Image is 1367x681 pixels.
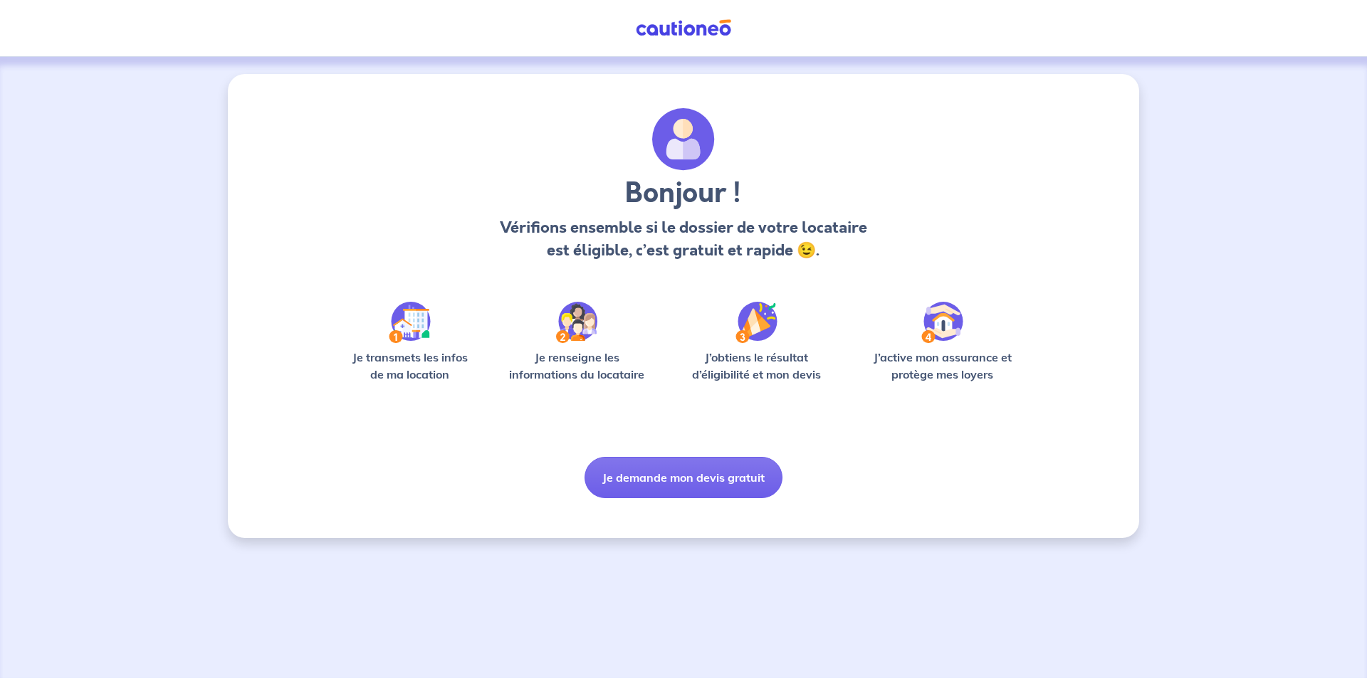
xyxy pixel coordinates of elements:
[676,349,837,383] p: J’obtiens le résultat d’éligibilité et mon devis
[859,349,1025,383] p: J’active mon assurance et protège mes loyers
[921,302,963,343] img: /static/bfff1cf634d835d9112899e6a3df1a5d/Step-4.svg
[496,176,871,211] h3: Bonjour !
[735,302,777,343] img: /static/f3e743aab9439237c3e2196e4328bba9/Step-3.svg
[496,216,871,262] p: Vérifions ensemble si le dossier de votre locataire est éligible, c’est gratuit et rapide 😉.
[501,349,654,383] p: Je renseigne les informations du locataire
[556,302,597,343] img: /static/c0a346edaed446bb123850d2d04ad552/Step-2.svg
[585,457,782,498] button: Je demande mon devis gratuit
[652,108,715,171] img: archivate
[630,19,737,37] img: Cautioneo
[389,302,431,343] img: /static/90a569abe86eec82015bcaae536bd8e6/Step-1.svg
[342,349,478,383] p: Je transmets les infos de ma location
